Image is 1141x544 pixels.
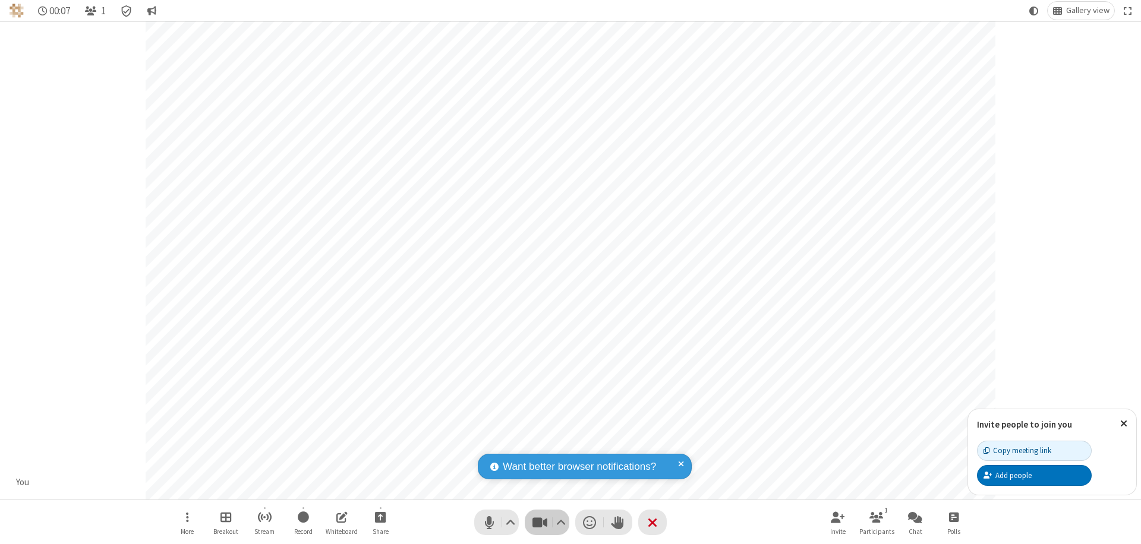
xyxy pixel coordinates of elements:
[33,2,75,20] div: Timer
[373,528,389,535] span: Share
[977,419,1072,430] label: Invite people to join you
[859,528,894,535] span: Participants
[326,528,358,535] span: Whiteboard
[909,528,922,535] span: Chat
[984,445,1051,456] div: Copy meeting link
[553,510,569,535] button: Video setting
[1025,2,1044,20] button: Using system theme
[977,441,1092,461] button: Copy meeting link
[820,505,856,539] button: Invite participants (⌘+Shift+I)
[638,510,667,535] button: End or leave meeting
[80,2,111,20] button: Open participant list
[285,505,321,539] button: Start recording
[1111,409,1136,438] button: Close popover
[977,465,1092,485] button: Add people
[49,5,70,17] span: 00:07
[115,2,138,20] div: Meeting details Encryption enabled
[247,505,282,539] button: Start streaming
[363,505,398,539] button: Start sharing
[947,528,960,535] span: Polls
[1119,2,1137,20] button: Fullscreen
[936,505,972,539] button: Open poll
[575,510,604,535] button: Send a reaction
[213,528,238,535] span: Breakout
[12,476,34,489] div: You
[1066,6,1110,15] span: Gallery view
[604,510,632,535] button: Raise hand
[859,505,894,539] button: Open participant list
[881,505,891,515] div: 1
[294,528,313,535] span: Record
[503,510,519,535] button: Audio settings
[1048,2,1114,20] button: Change layout
[10,4,24,18] img: QA Selenium DO NOT DELETE OR CHANGE
[254,528,275,535] span: Stream
[830,528,846,535] span: Invite
[474,510,519,535] button: Mute (⌘+Shift+A)
[208,505,244,539] button: Manage Breakout Rooms
[503,459,656,475] span: Want better browser notifications?
[897,505,933,539] button: Open chat
[324,505,360,539] button: Open shared whiteboard
[181,528,194,535] span: More
[101,5,106,17] span: 1
[525,510,569,535] button: Stop video (⌘+Shift+V)
[142,2,161,20] button: Conversation
[169,505,205,539] button: Open menu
